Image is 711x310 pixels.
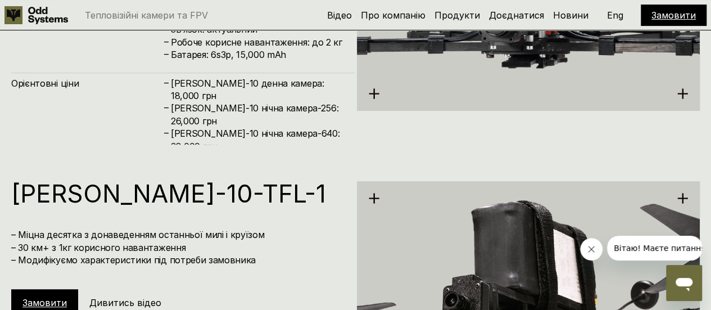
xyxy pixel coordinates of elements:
h4: [PERSON_NAME]-10 нічна камера-256: 26,000 грн [171,102,343,127]
h4: – [164,127,169,139]
h4: – [164,101,169,114]
h4: Робоче корисне навантаження: до 2 кг [171,36,343,48]
h4: – Міцна десятка з донаведенням останньої милі і круїзом – 30 км+ з 1кг корисного навантаження – М... [11,228,343,266]
p: Eng [607,11,623,20]
a: Доєднатися [489,10,544,21]
iframe: Кнопка для запуску вікна повідомлень [666,265,702,301]
a: Відео [327,10,352,21]
h4: – [164,35,169,48]
iframe: Повідомлення від компанії [607,236,702,260]
iframe: Закрити повідомлення [580,238,603,260]
h5: Дивитись відео [89,296,161,309]
h4: – [164,76,169,88]
h4: – [164,48,169,60]
a: Замовити [651,10,696,21]
h4: [PERSON_NAME]-10 денна камера: 18,000 грн [171,77,343,102]
p: Тепловізійні камери та FPV [85,11,208,20]
h1: [PERSON_NAME]-10-TFL-1 [11,181,343,206]
h4: Батарея: 6s3p, 15,000 mAh [171,48,343,61]
h4: [PERSON_NAME]-10 нічна камера-640: 38,000 грн [171,127,343,152]
a: Замовити [22,297,67,308]
a: Про компанію [361,10,425,21]
a: Продукти [434,10,480,21]
a: Новини [553,10,588,21]
span: Вітаю! Маєте питання? [7,8,103,17]
h4: Орієнтовні ціни [11,77,163,89]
